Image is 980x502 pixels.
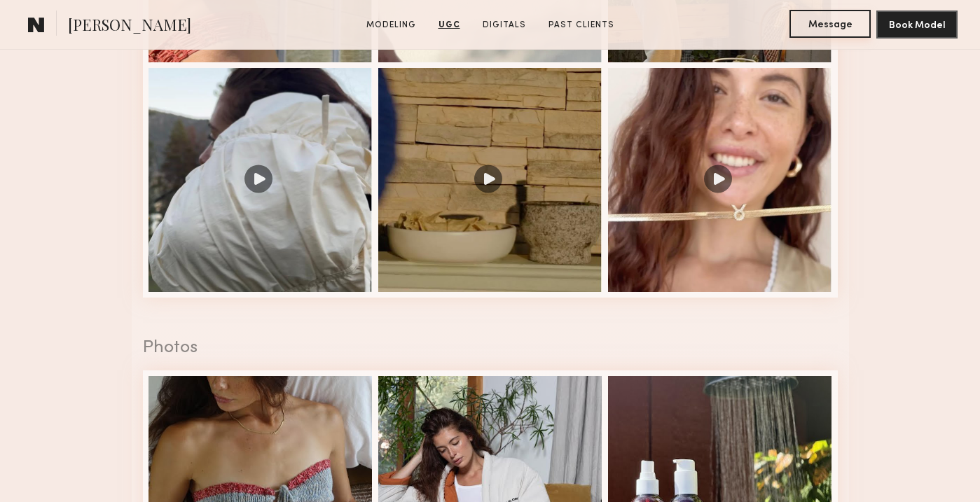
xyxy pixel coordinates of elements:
[477,19,532,32] a: Digitals
[433,19,466,32] a: UGC
[789,10,871,38] button: Message
[143,340,838,357] div: Photos
[876,18,958,30] a: Book Model
[361,19,422,32] a: Modeling
[68,14,191,39] span: [PERSON_NAME]
[876,11,958,39] button: Book Model
[543,19,620,32] a: Past Clients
